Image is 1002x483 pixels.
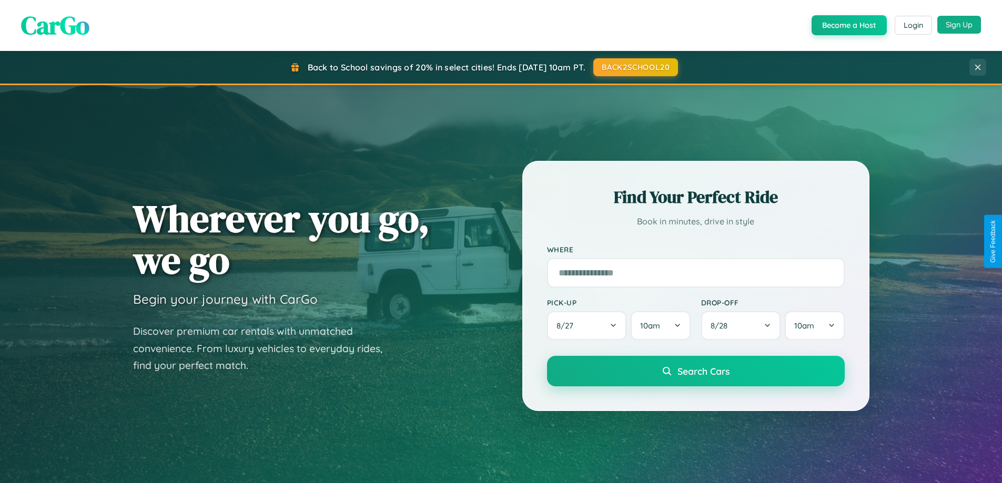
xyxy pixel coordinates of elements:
span: 10am [794,321,814,331]
button: 10am [785,311,844,340]
button: Login [895,16,932,35]
div: Give Feedback [989,220,997,263]
button: BACK2SCHOOL20 [593,58,678,76]
label: Where [547,245,845,254]
span: Search Cars [677,365,730,377]
span: 10am [640,321,660,331]
button: Search Cars [547,356,845,386]
span: CarGo [21,8,89,43]
p: Discover premium car rentals with unmatched convenience. From luxury vehicles to everyday rides, ... [133,323,396,374]
h2: Find Your Perfect Ride [547,186,845,209]
button: Become a Host [812,15,887,35]
h3: Begin your journey with CarGo [133,291,318,307]
label: Pick-up [547,298,691,307]
label: Drop-off [701,298,845,307]
span: 8 / 27 [556,321,579,331]
button: 8/28 [701,311,781,340]
p: Book in minutes, drive in style [547,214,845,229]
h1: Wherever you go, we go [133,198,430,281]
span: 8 / 28 [711,321,733,331]
button: 8/27 [547,311,627,340]
button: 10am [631,311,690,340]
span: Back to School savings of 20% in select cities! Ends [DATE] 10am PT. [308,62,585,73]
button: Sign Up [937,16,981,34]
